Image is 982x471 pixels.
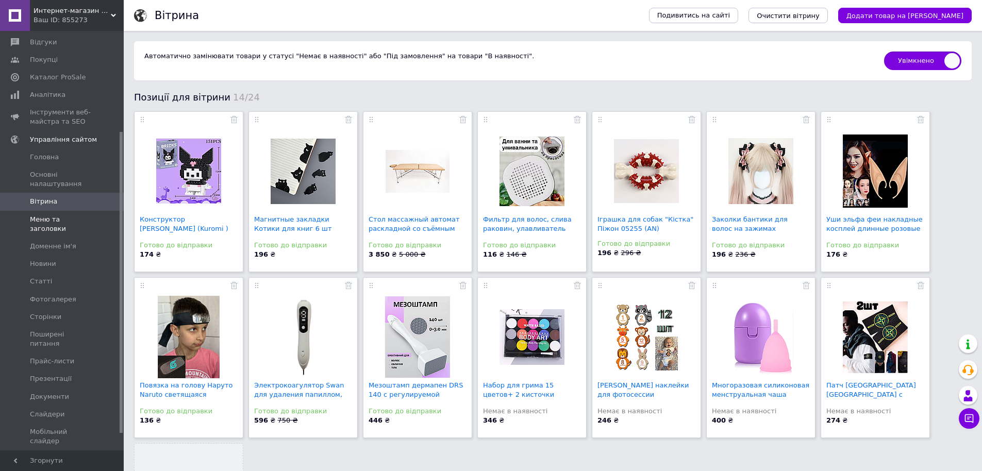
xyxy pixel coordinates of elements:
[30,277,52,286] span: Статті
[345,281,352,289] a: Прибрати з вітрини
[30,215,95,233] span: Меню та заголовки
[826,250,924,259] div: ₴
[838,8,972,23] button: Додати товар на [PERSON_NAME]
[728,138,793,204] img: Заколки бантики для волос на зажимах атласные корейский стиль y2k аниме Kuromi kpop 2шт черный (A...
[140,407,238,416] div: Готово до відправки
[843,301,908,373] img: Патч Stone Island Стон Айленд с пуговицами на одежду стоник патч-2шт A (AN)31836
[254,416,277,424] span: ₴
[597,249,611,257] b: 196
[155,9,199,22] h1: Вітрина
[369,250,399,258] span: ₴
[712,416,810,425] div: ₴
[30,312,61,322] span: Сторінки
[273,296,334,378] img: Электрокоагулятор Swan для удаления папиллом, бородавок, родинок с плазменной ручкой, 9 уровней м...
[826,407,924,416] div: Немає в наявності
[140,215,228,242] a: Конструктор [PERSON_NAME] (Kuromi ) геншен, манги...
[277,416,297,424] span: 750 ₴
[230,115,238,123] a: Прибрати з вітрини
[500,309,564,365] img: Набор для грима 15 цветов+ 2 кисточки аквагрим Body Art безопасный на водной основе с малом авока...
[144,52,534,60] span: Автоматично замінювати товари у статусі "Немає в наявності" або "Під замовлення" на товари "В ная...
[728,298,793,376] img: Многоразовая силиконовая менструальная чаша размер S с контейнером для переноски и стерилизации (...
[500,137,564,206] img: Фильтр для волос, слива раковин, улавливатель волос, для ванной, для душа A (AN)32013
[657,11,730,20] span: Подивитись на сайті
[712,416,726,424] b: 400
[30,259,56,268] span: Новини
[826,215,923,242] a: Уши эльфа феи накладные косплей длинные розовые эл...
[483,241,581,250] div: Готово до відправки
[826,416,924,425] div: ₴
[30,197,57,206] span: Вітрина
[30,374,72,383] span: Презентації
[140,250,154,258] b: 174
[459,115,467,123] a: Прибрати з вітрини
[158,296,220,378] img: Повязка на голову Наруто Naruto светящаяся светонакопительная Акацуки отступника косплей по аниме
[712,250,735,258] span: ₴
[369,407,467,416] div: Готово до відправки
[369,241,467,250] div: Готово до відправки
[483,416,497,424] b: 346
[30,170,95,189] span: Основні налаштування
[748,8,827,23] button: Очистити вітрину
[917,281,924,289] a: Прибрати з вітрини
[757,12,819,20] span: Очистити вітрину
[803,115,810,123] a: Прибрати з вітрини
[649,8,739,23] a: Подивитись на сайті
[386,150,450,193] img: Стол массажный автомат раскладной со съёмным подголовником (люкс) KUSHETKA , бежевый 70 см17208
[254,250,268,258] b: 196
[574,115,581,123] a: Прибрати з вітрини
[30,55,58,64] span: Покупці
[826,381,916,408] a: Патч [GEOGRAPHIC_DATA] [GEOGRAPHIC_DATA] с пуговицами на оде...
[959,408,979,429] button: Чат з покупцем
[597,249,621,257] span: ₴
[134,91,972,104] div: Позиції для вітрини
[30,38,57,47] span: Відгуки
[483,250,497,258] b: 116
[30,73,86,82] span: Каталог ProSale
[140,250,238,259] div: ₴
[917,115,924,123] a: Прибрати з вітрини
[369,416,382,424] b: 446
[30,242,76,251] span: Доменне ім'я
[369,416,467,425] div: ₴
[30,357,74,366] span: Прайс-листи
[483,250,506,258] span: ₴
[483,416,581,425] div: ₴
[735,250,755,258] span: 236 ₴
[846,12,963,20] span: Додати товар на [PERSON_NAME]
[140,381,232,408] a: Повязка на голову Наруто Naruto светящаяся светона...
[803,281,810,289] a: Прибрати з вітрини
[574,281,581,289] a: Прибрати з вітрини
[271,139,336,204] img: Магнитные закладки Котики для книг 6 шт чёрный кот (II) 32940
[254,381,344,408] a: Электрокоагулятор Swan для удаления папиллом, боро...
[712,407,810,416] div: Немає в наявності
[597,416,695,425] div: ₴
[621,249,641,257] span: 296 ₴
[688,281,695,289] a: Прибрати з вітрини
[30,330,95,348] span: Поширені питання
[712,215,788,242] a: Заколки бантики для волос на зажимах атласные коре...
[254,407,352,416] div: Готово до відправки
[597,239,695,248] div: Готово до відправки
[254,241,352,250] div: Готово до відправки
[712,241,810,250] div: Готово до відправки
[597,381,689,408] a: [PERSON_NAME] наклейки для фотосессии новорожденного / ...
[34,6,111,15] span: Интернет-магазин "Korni"
[826,241,924,250] div: Готово до відправки
[399,250,425,258] span: 5 000 ₴
[156,139,221,204] img: Конструктор фигурка Куроми (Kuromi ) геншен, манги, hello kitty, Санріо Кітті, Мелоди для девочек...
[369,250,390,258] b: 3 850
[826,250,840,258] b: 176
[506,250,526,258] span: 146 ₴
[385,296,450,378] img: Мезоштамп дермапен DRS 140 с регулируемой длиной игл от 0.5 мм до 3.0 мм (II) 33967
[597,215,693,232] a: Іграшка для собак "Кістка" Піжон 05255 (AN)
[345,115,352,123] a: Прибрати з вітрини
[483,407,581,416] div: Немає в наявності
[30,392,69,401] span: Документи
[688,115,695,123] a: Прибрати з вітрини
[34,15,124,25] div: Ваш ID: 855273
[712,250,726,258] b: 196
[30,427,95,446] span: Мобільний слайдер
[459,281,467,289] a: Прибрати з вітрини
[712,381,809,408] a: Многоразовая силиконовая менструальная чаша разме...
[597,416,611,424] b: 246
